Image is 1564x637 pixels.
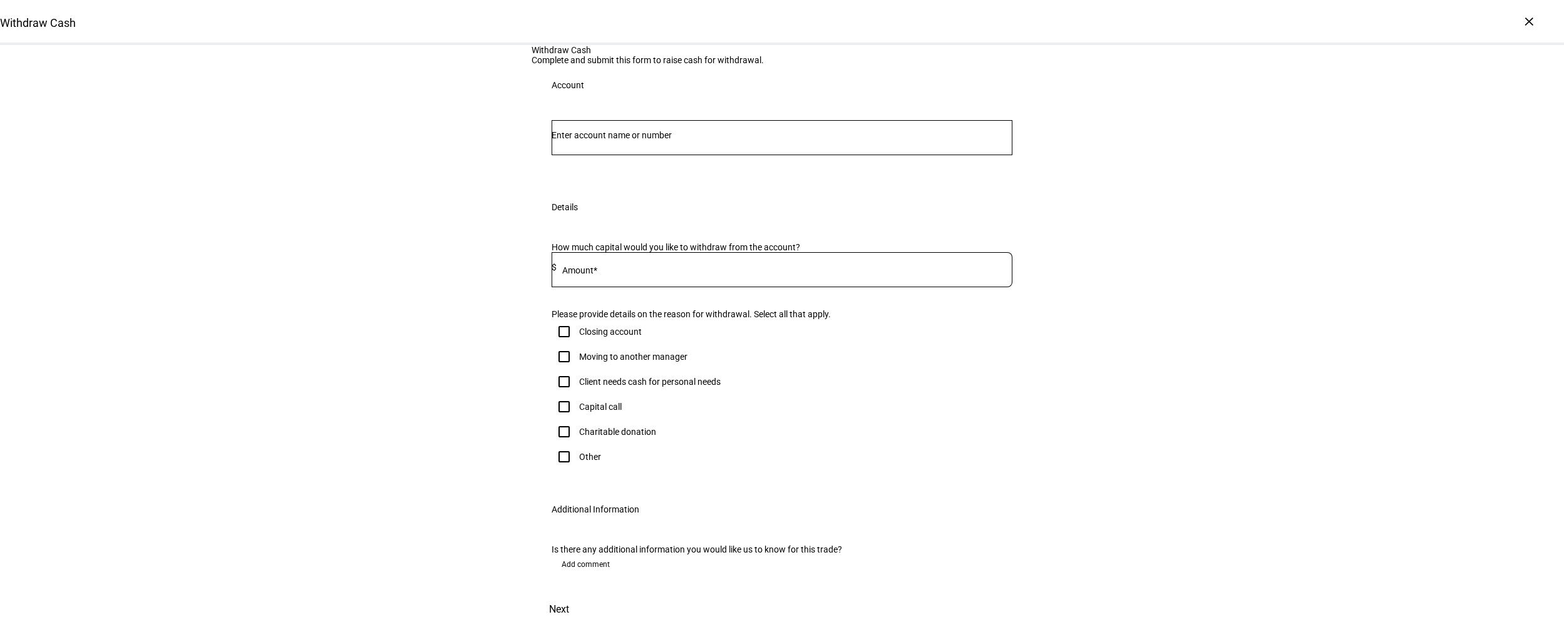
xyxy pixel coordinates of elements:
[552,242,1012,252] div: How much capital would you like to withdraw from the account?
[552,544,1012,554] div: Is there any additional information you would like us to know for this trade?
[552,80,584,90] div: Account
[552,554,620,574] button: Add comment
[562,554,610,574] span: Add comment
[1519,11,1539,31] div: ×
[562,265,597,275] mat-label: Amount*
[552,262,557,272] span: $
[579,377,721,387] div: Client needs cash for personal needs
[532,55,1032,65] div: Complete and submit this form to raise cash for withdrawal.
[552,130,1012,140] input: Number
[579,427,656,437] div: Charitable donation
[552,202,578,212] div: Details
[552,309,1012,319] div: Please provide details on the reason for withdrawal. Select all that apply.
[532,594,587,624] button: Next
[549,594,569,624] span: Next
[579,327,642,337] div: Closing account
[579,452,601,462] div: Other
[579,352,687,362] div: Moving to another manager
[532,45,1032,55] div: Withdraw Cash
[552,504,639,514] div: Additional Information
[579,402,622,412] div: Capital call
